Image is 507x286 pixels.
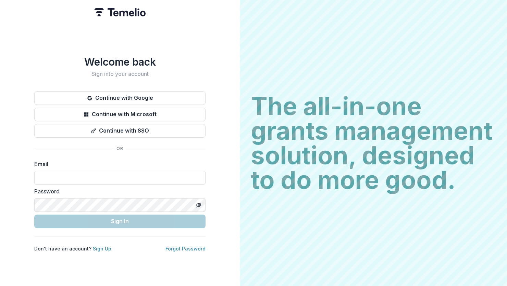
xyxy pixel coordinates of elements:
[34,215,206,228] button: Sign In
[34,187,201,195] label: Password
[34,91,206,105] button: Continue with Google
[193,200,204,210] button: Toggle password visibility
[94,8,146,16] img: Temelio
[34,108,206,121] button: Continue with Microsoft
[34,245,111,252] p: Don't have an account?
[34,71,206,77] h2: Sign into your account
[34,124,206,138] button: Continue with SSO
[34,160,201,168] label: Email
[165,246,206,251] a: Forgot Password
[93,246,111,251] a: Sign Up
[34,56,206,68] h1: Welcome back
